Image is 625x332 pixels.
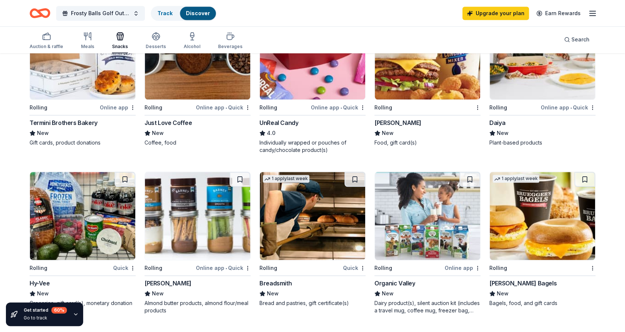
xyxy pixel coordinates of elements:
div: Bagels, food, and gift cards [489,299,595,307]
a: Image for Hy-VeeRollingQuickHy-VeeNewGroceries, gift card(s), monetary donation [30,172,136,307]
img: Image for Breadsmith [260,172,365,260]
img: Image for Barney Butter [145,172,250,260]
span: New [152,129,164,138]
div: Rolling [145,103,162,112]
div: Gift cards, product donations [30,139,136,146]
span: New [382,129,394,138]
div: [PERSON_NAME] Bagels [489,279,557,288]
span: 4.0 [267,129,275,138]
span: New [267,289,279,298]
div: [PERSON_NAME] [145,279,191,288]
img: Image for Daiya [490,11,595,99]
div: Termini Brothers Bakery [30,118,98,127]
div: [PERSON_NAME] [374,118,421,127]
div: Snacks [112,44,128,50]
a: Discover [186,10,210,16]
div: Rolling [374,264,392,272]
a: Upgrade your plan [462,7,529,20]
div: Breadsmith [259,279,292,288]
span: Frosty Balls Golf Outing [71,9,130,18]
div: Get started [24,307,67,314]
button: Beverages [218,29,242,53]
div: UnReal Candy [259,118,298,127]
div: Go to track [24,315,67,321]
a: Image for Bruegger's Bagels1 applylast weekRolling[PERSON_NAME] BagelsNewBagels, food, and gift c... [489,172,595,307]
span: • [225,105,227,111]
div: Dairy product(s), silent auction kit (includes a travel mug, coffee mug, freezer bag, umbrella, m... [374,299,480,314]
img: Image for Culver's [375,11,480,99]
button: Alcohol [184,29,200,53]
img: Image for Termini Brothers Bakery [30,11,135,99]
a: Image for Termini Brothers Bakery6 applieslast weekRollingOnline appTermini Brothers BakeryNewGif... [30,11,136,146]
div: Quick [343,263,366,272]
a: Track [157,10,173,16]
span: New [382,289,394,298]
div: Quick [113,263,136,272]
div: Bread and pastries, gift certificate(s) [259,299,366,307]
span: New [152,289,164,298]
div: Organic Valley [374,279,415,288]
div: Desserts [146,44,166,50]
span: New [37,129,49,138]
a: Image for Culver's Rolling[PERSON_NAME]NewFood, gift card(s) [374,11,480,146]
button: TrackDiscover [151,6,217,21]
div: 1 apply last week [493,175,539,183]
div: Rolling [145,264,162,272]
div: Rolling [489,103,507,112]
div: 60 % [51,307,67,314]
img: Image for Organic Valley [375,172,480,260]
img: Image for Hy-Vee [30,172,135,260]
div: Rolling [374,103,392,112]
div: Auction & raffle [30,44,63,50]
div: Online app Quick [196,103,251,112]
span: Search [571,35,590,44]
div: Just Love Coffee [145,118,192,127]
div: Online app Quick [196,263,251,272]
div: Daiya [489,118,505,127]
div: Rolling [259,264,277,272]
a: Image for DaiyaRollingOnline app•QuickDaiyaNewPlant-based products [489,11,595,146]
span: • [225,265,227,271]
div: Plant-based products [489,139,595,146]
img: Image for UnReal Candy [260,11,365,99]
button: Frosty Balls Golf Outing [56,6,145,21]
a: Image for Barney ButterRollingOnline app•Quick[PERSON_NAME]NewAlmond butter products, almond flou... [145,172,251,314]
button: Auction & raffle [30,29,63,53]
span: New [497,289,509,298]
div: Meals [81,44,94,50]
div: 1 apply last week [263,175,309,183]
div: Individually wrapped or pouches of candy/chocolate product(s) [259,139,366,154]
a: Earn Rewards [532,7,585,20]
a: Image for Organic ValleyRollingOnline appOrganic ValleyNewDairy product(s), silent auction kit (i... [374,172,480,314]
div: Online app [445,263,480,272]
div: Online app Quick [541,103,595,112]
a: Image for UnReal Candy5 applieslast weekRollingOnline app•QuickUnReal Candy4.0Individually wrappe... [259,11,366,154]
a: Image for Breadsmith1 applylast weekRollingQuickBreadsmithNewBread and pastries, gift certificate(s) [259,172,366,307]
div: Rolling [30,103,47,112]
div: Rolling [489,264,507,272]
button: Desserts [146,29,166,53]
a: Image for Just Love CoffeeRollingOnline app•QuickJust Love CoffeeNewCoffee, food [145,11,251,146]
button: Meals [81,29,94,53]
a: Home [30,4,50,22]
div: Rolling [259,103,277,112]
div: Coffee, food [145,139,251,146]
div: Alcohol [184,44,200,50]
div: Rolling [30,264,47,272]
div: Hy-Vee [30,279,50,288]
div: Beverages [218,44,242,50]
button: Search [558,32,595,47]
div: Online app Quick [311,103,366,112]
span: New [37,289,49,298]
span: • [340,105,342,111]
img: Image for Just Love Coffee [145,11,250,99]
button: Snacks [112,29,128,53]
img: Image for Bruegger's Bagels [490,172,595,260]
span: New [497,129,509,138]
div: Online app [100,103,136,112]
div: Almond butter products, almond flour/meal products [145,299,251,314]
div: Food, gift card(s) [374,139,480,146]
span: • [570,105,572,111]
